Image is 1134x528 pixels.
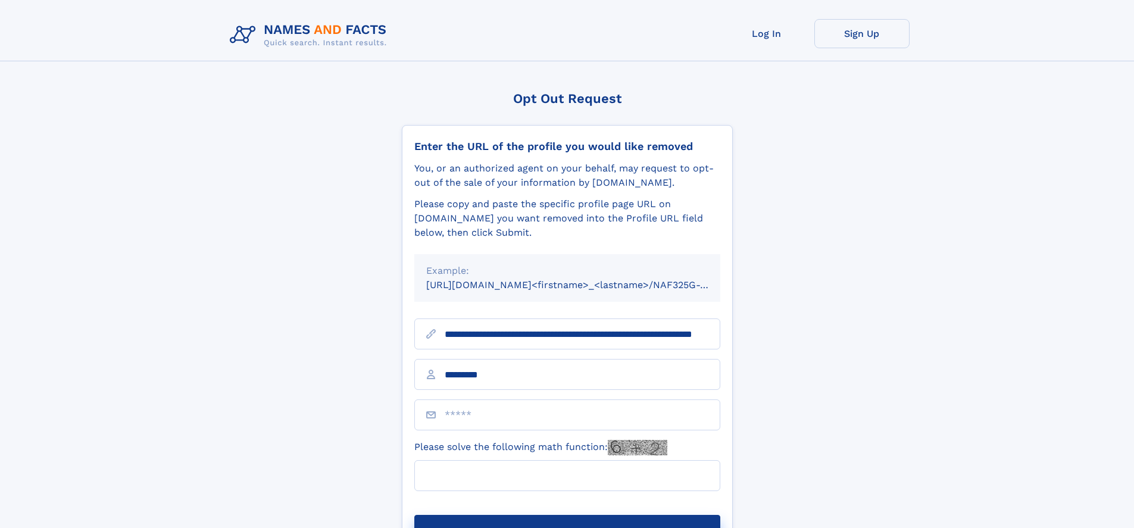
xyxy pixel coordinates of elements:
[402,91,733,106] div: Opt Out Request
[225,19,396,51] img: Logo Names and Facts
[414,161,720,190] div: You, or an authorized agent on your behalf, may request to opt-out of the sale of your informatio...
[719,19,814,48] a: Log In
[414,140,720,153] div: Enter the URL of the profile you would like removed
[814,19,910,48] a: Sign Up
[426,279,743,290] small: [URL][DOMAIN_NAME]<firstname>_<lastname>/NAF325G-xxxxxxxx
[426,264,708,278] div: Example:
[414,440,667,455] label: Please solve the following math function:
[414,197,720,240] div: Please copy and paste the specific profile page URL on [DOMAIN_NAME] you want removed into the Pr...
